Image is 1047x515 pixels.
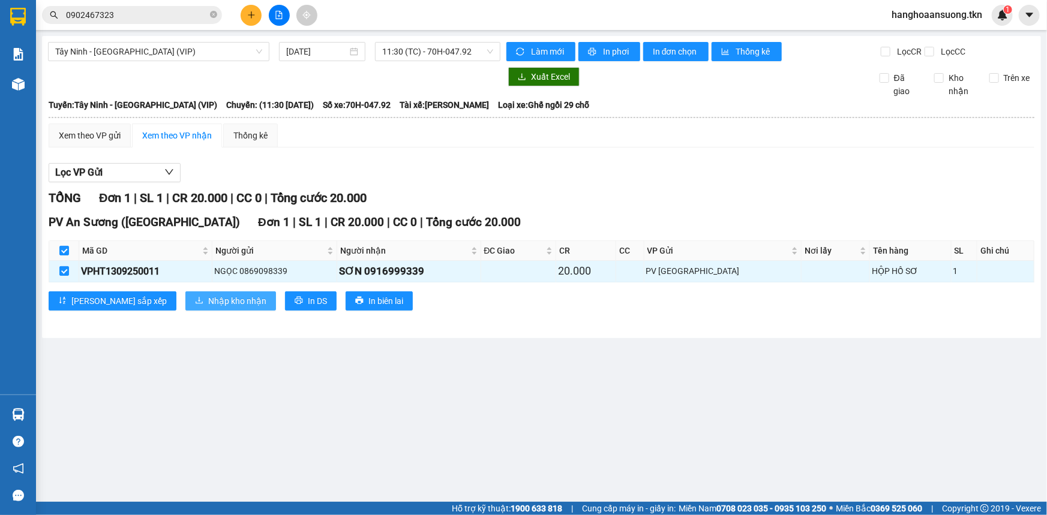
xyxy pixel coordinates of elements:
[49,163,181,182] button: Lọc VP Gửi
[953,264,975,278] div: 1
[679,502,826,515] span: Miền Nam
[1004,5,1012,14] sup: 1
[571,502,573,515] span: |
[134,191,137,205] span: |
[302,11,311,19] span: aim
[931,502,933,515] span: |
[214,264,335,278] div: NGỌC 0869098339
[258,215,290,229] span: Đơn 1
[285,291,337,311] button: printerIn DS
[558,263,614,279] div: 20.000
[952,241,977,261] th: SL
[805,244,857,257] span: Nơi lấy
[271,191,367,205] span: Tổng cước 20.000
[716,504,826,513] strong: 0708 023 035 - 0935 103 250
[308,294,327,308] span: In DS
[712,42,782,61] button: bar-chartThống kê
[241,5,262,26] button: plus
[653,45,699,58] span: In đơn chọn
[323,98,391,112] span: Số xe: 70H-047.92
[286,45,347,58] input: 13/09/2025
[233,129,268,142] div: Thống kê
[12,78,25,91] img: warehouse-icon
[185,291,276,311] button: downloadNhập kho nhận
[339,263,479,279] div: SƠN 0916999339
[340,244,469,257] span: Người nhận
[164,167,174,177] span: down
[58,296,67,306] span: sort-ascending
[889,71,925,98] span: Đã giao
[13,490,24,501] span: message
[872,264,949,278] div: HỘP HỒ SƠ
[55,165,103,180] span: Lọc VP Gửi
[368,294,403,308] span: In biên lai
[1019,5,1040,26] button: caret-down
[508,67,580,86] button: downloadXuất Excel
[10,8,26,26] img: logo-vxr
[230,191,233,205] span: |
[882,7,992,22] span: hanghoaansuong.tkn
[871,504,922,513] strong: 0369 525 060
[13,463,24,474] span: notification
[870,241,951,261] th: Tên hàng
[643,42,709,61] button: In đơn chọn
[215,244,325,257] span: Người gửi
[400,98,489,112] span: Tài xế: [PERSON_NAME]
[721,47,731,57] span: bar-chart
[616,241,644,261] th: CC
[1024,10,1035,20] span: caret-down
[578,42,640,61] button: printerIn phơi
[295,296,303,306] span: printer
[49,291,176,311] button: sort-ascending[PERSON_NAME] sắp xếp
[13,436,24,447] span: question-circle
[646,264,799,278] div: PV [GEOGRAPHIC_DATA]
[79,261,212,282] td: VPHT1309250011
[977,241,1034,261] th: Ghi chú
[346,291,413,311] button: printerIn biên lai
[293,215,296,229] span: |
[265,191,268,205] span: |
[82,244,200,257] span: Mã GD
[49,215,240,229] span: PV An Sương ([GEOGRAPHIC_DATA])
[647,244,789,257] span: VP Gửi
[299,215,322,229] span: SL 1
[511,504,562,513] strong: 1900 633 818
[997,10,1008,20] img: icon-new-feature
[142,129,212,142] div: Xem theo VP nhận
[420,215,423,229] span: |
[49,191,81,205] span: TỔNG
[355,296,364,306] span: printer
[892,45,923,58] span: Lọc CR
[452,502,562,515] span: Hỗ trợ kỹ thuật:
[166,191,169,205] span: |
[506,42,575,61] button: syncLàm mới
[269,5,290,26] button: file-add
[236,191,262,205] span: CC 0
[498,98,589,112] span: Loại xe: Ghế ngồi 29 chỗ
[426,215,521,229] span: Tổng cước 20.000
[140,191,163,205] span: SL 1
[99,191,131,205] span: Đơn 1
[172,191,227,205] span: CR 20.000
[331,215,384,229] span: CR 20.000
[644,261,802,282] td: PV Hòa Thành
[66,8,208,22] input: Tìm tên, số ĐT hoặc mã đơn
[247,11,256,19] span: plus
[49,100,217,110] b: Tuyến: Tây Ninh - [GEOGRAPHIC_DATA] (VIP)
[12,48,25,61] img: solution-icon
[999,71,1035,85] span: Trên xe
[275,11,283,19] span: file-add
[829,506,833,511] span: ⚪️
[484,244,544,257] span: ĐC Giao
[836,502,922,515] span: Miền Bắc
[210,11,217,18] span: close-circle
[81,264,210,279] div: VPHT1309250011
[556,241,616,261] th: CR
[208,294,266,308] span: Nhập kho nhận
[71,294,167,308] span: [PERSON_NAME] sắp xếp
[387,215,390,229] span: |
[944,71,980,98] span: Kho nhận
[382,43,493,61] span: 11:30 (TC) - 70H-047.92
[603,45,631,58] span: In phơi
[980,504,989,513] span: copyright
